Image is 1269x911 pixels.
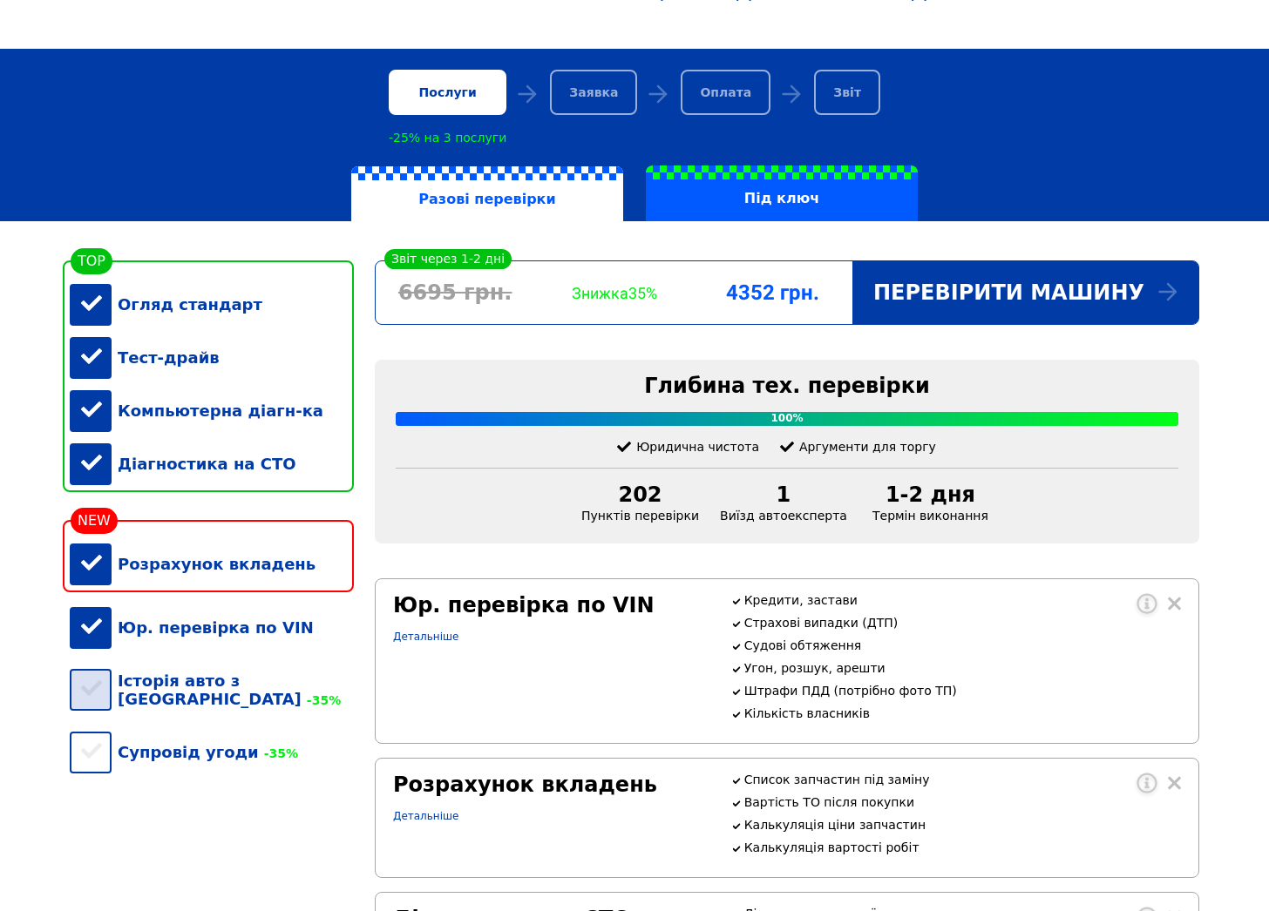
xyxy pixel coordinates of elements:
p: Угон, розшук, арешти [744,661,1181,675]
p: Вартість ТО після покупки [744,795,1181,809]
div: Юридична чистота [617,440,780,454]
label: Під ключ [646,165,918,221]
span: -35% [302,693,341,707]
span: -35% [259,746,298,760]
div: Діагностика на СТО [70,437,354,490]
div: Послуги [389,70,506,115]
div: Розрахунок вкладень [393,773,709,797]
p: Список запчастин під заміну [744,773,1181,786]
div: Оплата [681,70,770,115]
p: Калькуляція ціни запчастин [744,818,1181,832]
div: 202 [581,482,699,507]
div: Розрахунок вкладень [70,537,354,590]
p: Кількість власників [744,706,1181,720]
div: Юр. перевірка по VIN [70,601,354,654]
div: 100% [396,412,1178,426]
div: Компьютерна діагн-ка [70,384,354,437]
div: Глибина тех. перевірки [396,374,1178,398]
div: Історія авто з [GEOGRAPHIC_DATA] [70,654,354,725]
div: Звіт [814,70,880,115]
div: Термін виконання [858,482,1003,523]
p: Калькуляція вартості робіт [744,840,1181,854]
p: Штрафи ПДД (потрібно фото ТП) [744,684,1181,698]
p: Страхові випадки (ДТП) [744,616,1181,630]
div: Заявка [550,70,637,115]
label: Разові перевірки [351,166,623,222]
div: Супровід угоди [70,725,354,779]
div: Перевірити машину [852,261,1198,324]
div: 1 [720,482,847,507]
a: Під ключ [634,165,929,221]
p: Судові обтяження [744,638,1181,652]
span: 35% [628,284,657,302]
div: Тест-драйв [70,331,354,384]
p: Кредити, застави [744,593,1181,607]
div: -25% на 3 послуги [389,131,506,145]
div: Юр. перевірка по VIN [393,593,709,617]
a: Детальніше [393,631,458,643]
div: 4352 грн. [694,280,852,305]
div: Аргументи для торгу [780,440,957,454]
div: Знижка [534,284,693,302]
div: 1-2 дня [868,482,993,507]
div: Пунктів перевірки [571,482,709,523]
div: Виїзд автоексперта [709,482,858,523]
div: Огляд стандарт [70,278,354,331]
a: Детальніше [393,810,458,822]
div: 6695 грн. [376,280,534,305]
